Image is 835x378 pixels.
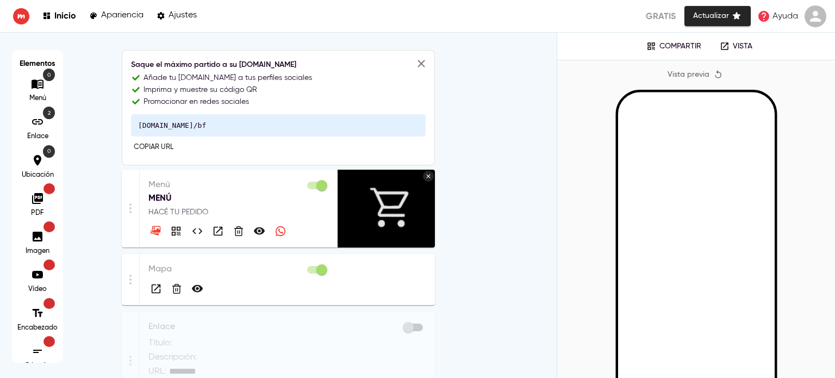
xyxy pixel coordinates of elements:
[21,132,54,141] p: Enlace
[170,282,184,296] button: Eliminar Mapa
[712,38,760,54] a: Vista
[190,224,205,239] button: Código integrado
[148,281,164,296] button: Vista
[148,337,172,350] p: Título :
[733,42,752,51] p: Vista
[42,9,76,23] a: Inicio
[21,284,54,294] p: Vídeo
[144,84,257,95] p: Imprima y muestre su código QR
[190,281,205,296] button: Hacer privado
[43,298,55,309] p: Solo para miembros Pro
[89,9,144,23] a: Apariencia
[232,224,246,238] button: Eliminar Menú
[693,9,742,23] span: Actualizar
[772,10,798,23] p: Ayuda
[169,10,197,21] p: Ajustes
[43,183,55,194] p: Solo para miembros Pro
[21,208,54,218] p: PDF
[144,72,312,83] p: Añade tu [DOMAIN_NAME] a tus perfiles sociales
[252,224,267,239] button: Hacer privado
[21,361,54,371] p: Párrafo
[148,365,166,378] p: URL :
[43,107,55,119] p: 2 Elemento disponible
[639,38,709,54] button: Compartir
[43,221,55,232] p: Solo para miembros Pro
[43,336,55,347] p: Solo para miembros Pro
[423,171,434,182] button: Eliminar imagen
[148,263,329,276] p: Mapa
[134,141,173,154] span: Copiar URL
[21,246,54,256] p: Imagen
[131,59,426,71] h6: Saque el máximo partido a su [DOMAIN_NAME]
[210,224,226,239] button: Vista
[148,207,329,218] p: HACÉ TU PEDIDO
[43,69,55,81] p: 0 Elemento disponible
[43,145,55,158] p: 0 Elemento disponible
[157,9,197,23] a: Ajustes
[273,224,288,239] button: Desactivar pedidos por WhatsApp
[684,6,751,26] button: Actualizar
[169,224,184,239] button: Compartir
[659,42,701,51] p: Compartir
[21,94,54,103] p: Menú
[148,191,329,205] p: MENÚ
[101,10,144,21] p: Apariencia
[646,10,676,23] p: Gratis
[21,170,54,180] p: Ubicación
[17,55,58,72] h6: Elementos
[54,10,76,21] p: Inicio
[17,323,58,333] p: Encabezado
[131,139,176,156] button: Copiar URL
[144,96,249,107] p: Promocionar en redes sociales
[93,216,680,341] iframe: Location
[148,178,329,191] p: Menú
[131,114,426,137] pre: [DOMAIN_NAME]/bf
[148,320,426,333] p: Enlace
[754,7,801,26] a: Ayuda
[43,259,55,270] p: Solo para miembros Pro
[148,351,197,364] p: Descripción :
